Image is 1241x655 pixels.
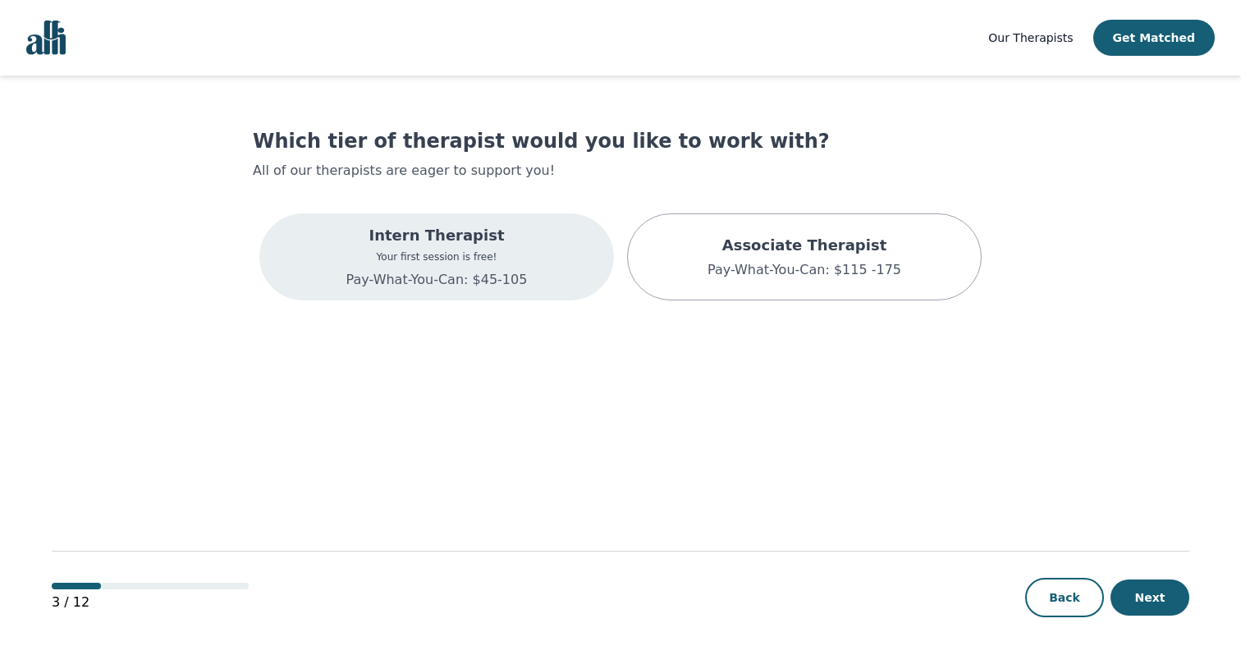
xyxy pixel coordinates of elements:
p: Intern Therapist [346,224,528,247]
span: Our Therapists [988,31,1073,44]
p: All of our therapists are eager to support you! [253,161,988,181]
button: Back [1025,578,1104,617]
h1: Which tier of therapist would you like to work with? [253,128,988,154]
img: alli logo [26,21,66,55]
button: Next [1110,579,1189,616]
p: Pay-What-You-Can: $45-105 [346,270,528,290]
p: 3 / 12 [52,593,249,612]
p: Pay-What-You-Can: $115 -175 [708,260,901,280]
p: Your first session is free! [346,250,528,263]
p: Associate Therapist [708,234,901,257]
a: Our Therapists [988,28,1073,48]
button: Get Matched [1093,20,1215,56]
